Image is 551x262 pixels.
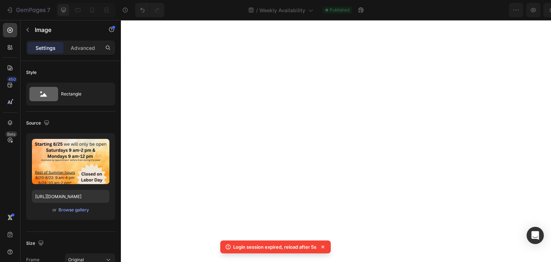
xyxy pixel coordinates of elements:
p: 7 [47,6,50,14]
span: / [256,6,258,14]
img: preview-image [32,139,109,184]
button: Save [477,3,500,17]
div: Browse gallery [58,207,89,213]
input: https://example.com/image.jpg [32,190,109,203]
div: Rectangle [61,86,105,102]
p: Image [35,25,96,34]
span: or [52,206,57,214]
div: 450 [7,76,17,82]
span: Published [330,7,349,13]
div: Style [26,69,37,76]
iframe: To enrich screen reader interactions, please activate Accessibility in Grammarly extension settings [121,20,551,262]
div: Undo/Redo [135,3,164,17]
p: Login session expired, reload after 5s [233,243,316,251]
div: Source [26,118,51,128]
span: Save [483,7,495,13]
div: Open Intercom Messenger [527,227,544,244]
p: Settings [36,44,56,52]
p: Advanced [71,44,95,52]
button: Publish [503,3,533,17]
button: Browse gallery [58,206,89,214]
div: Beta [5,131,17,137]
div: Size [26,239,45,248]
div: Publish [509,6,527,14]
span: Weekly Availability [259,6,305,14]
button: 7 [3,3,53,17]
